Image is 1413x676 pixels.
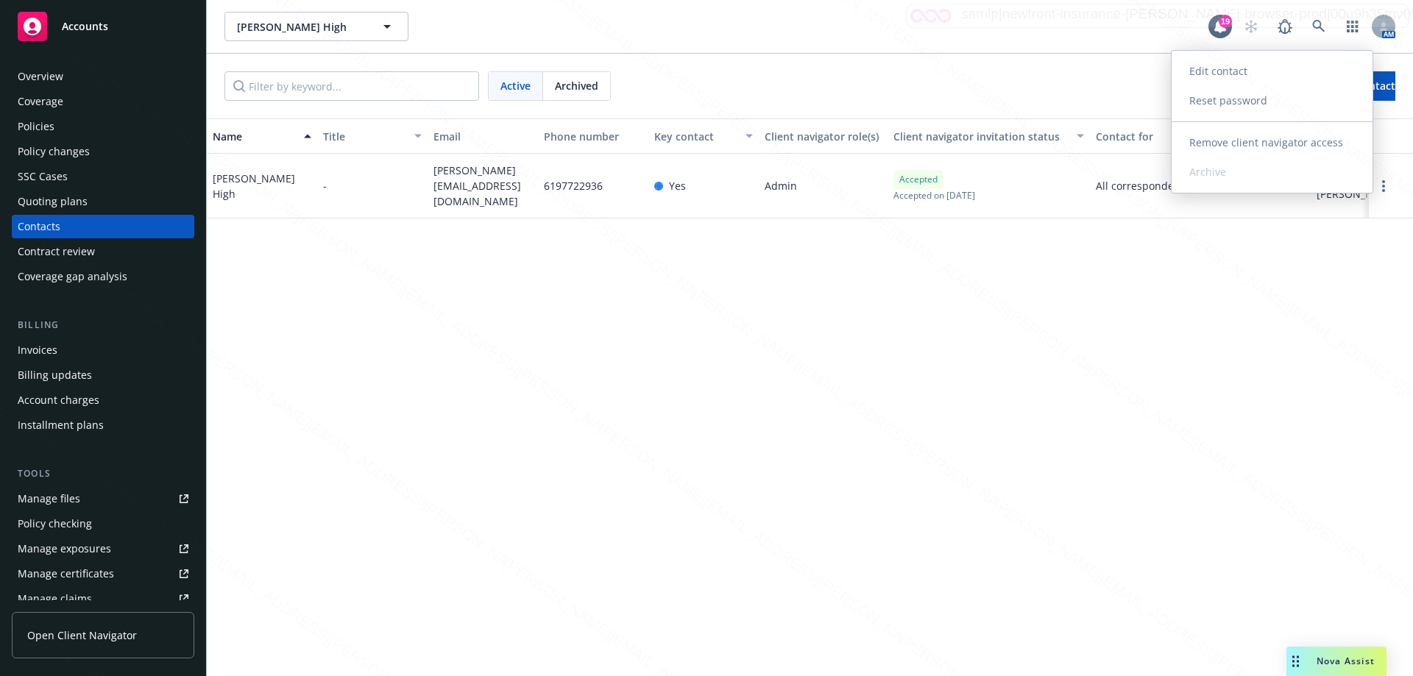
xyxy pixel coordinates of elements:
[18,265,127,288] div: Coverage gap analysis
[12,265,194,288] a: Coverage gap analysis
[18,512,92,536] div: Policy checking
[323,178,327,193] span: -
[18,140,90,163] div: Policy changes
[428,118,538,154] button: Email
[544,178,603,193] span: 6197722936
[323,129,406,144] div: Title
[18,363,92,387] div: Billing updates
[12,190,194,213] a: Quoting plans
[12,6,194,47] a: Accounts
[1338,12,1367,41] a: Switch app
[27,627,137,643] span: Open Client Navigator
[213,171,311,202] div: [PERSON_NAME] High
[12,240,194,263] a: Contract review
[544,129,642,144] div: Phone number
[12,562,194,586] a: Manage certificates
[62,21,108,32] span: Accounts
[12,537,194,561] a: Manage exposures
[1096,129,1178,144] div: Contact for
[1304,12,1334,41] a: Search
[18,190,88,213] div: Quoting plans
[12,338,194,362] a: Invoices
[12,318,194,332] div: Billing
[1375,177,1392,195] a: Open options
[759,118,888,154] button: Client navigator role(s)
[648,118,759,154] button: Key contact
[12,413,194,437] a: Installment plans
[18,562,114,586] div: Manage certificates
[1090,118,1200,154] button: Contact for
[888,118,1090,154] button: Client navigator invitation status
[12,165,194,188] a: SSC Cases
[12,512,194,536] a: Policy checking
[224,12,408,41] button: [PERSON_NAME] High
[12,466,194,481] div: Tools
[12,487,194,510] a: Manage files
[18,90,63,113] div: Coverage
[1172,86,1373,115] a: Reset password
[18,165,68,188] div: SSC Cases
[12,388,194,412] a: Account charges
[317,118,428,154] button: Title
[213,129,295,144] div: Name
[18,65,63,88] div: Overview
[12,587,194,611] a: Manage claims
[538,118,648,154] button: Phone number
[893,129,1068,144] div: Client navigator invitation status
[1286,647,1387,676] button: Nova Assist
[433,129,532,144] div: Email
[765,129,882,144] div: Client navigator role(s)
[12,215,194,238] a: Contacts
[1172,157,1373,187] span: Archive
[433,163,532,209] span: [PERSON_NAME][EMAIL_ADDRESS][DOMAIN_NAME]
[12,363,194,387] a: Billing updates
[18,388,99,412] div: Account charges
[18,537,111,561] div: Manage exposures
[1172,57,1373,86] a: Edit contact
[1172,128,1373,157] a: Remove client navigator access
[765,178,797,193] span: Admin
[237,19,364,35] span: [PERSON_NAME] High
[12,90,194,113] a: Coverage
[555,78,598,93] span: Archived
[893,189,975,202] span: Accepted on [DATE]
[1270,12,1300,41] a: Report a Bug
[18,215,60,238] div: Contacts
[1286,647,1305,676] div: Drag to move
[18,240,95,263] div: Contract review
[207,118,317,154] button: Name
[18,487,80,510] div: Manage files
[12,115,194,138] a: Policies
[500,78,531,93] span: Active
[12,65,194,88] a: Overview
[1096,178,1194,193] span: All correspondence
[899,173,938,186] span: Accepted
[18,115,54,138] div: Policies
[12,140,194,163] a: Policy changes
[18,587,92,611] div: Manage claims
[1317,655,1375,667] span: Nova Assist
[224,71,479,101] input: Filter by keyword...
[18,413,104,437] div: Installment plans
[1219,11,1232,24] div: 19
[654,129,737,144] div: Key contact
[669,178,686,193] span: Yes
[1236,12,1266,41] a: Start snowing
[18,338,57,362] div: Invoices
